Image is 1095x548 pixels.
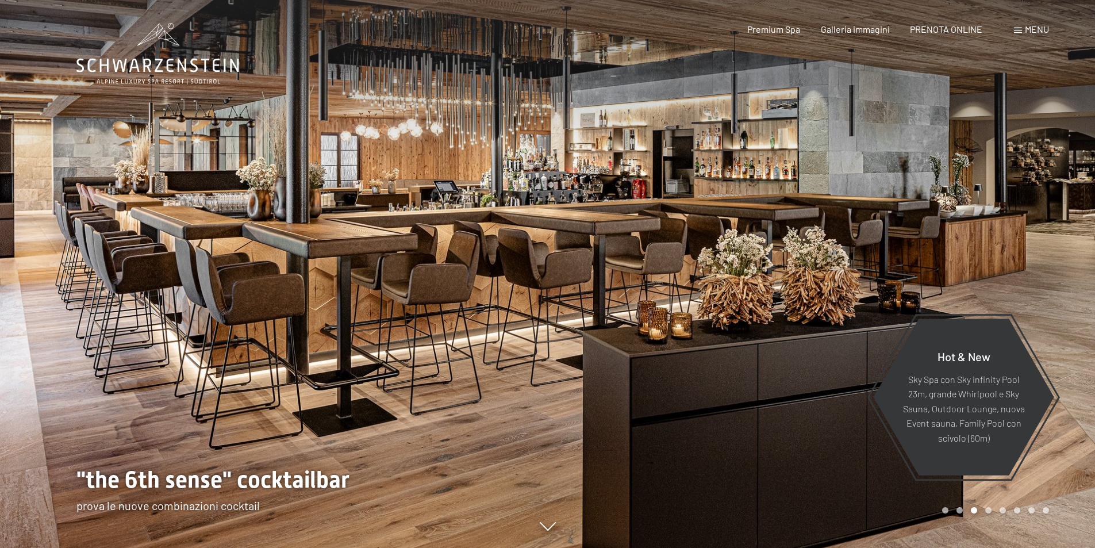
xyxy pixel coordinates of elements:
[910,24,982,35] a: PRENOTA ONLINE
[1014,507,1020,513] div: Carousel Page 6
[1000,507,1006,513] div: Carousel Page 5
[1043,507,1049,513] div: Carousel Page 8
[938,349,990,363] span: Hot & New
[1025,24,1049,35] span: Menu
[901,371,1026,445] p: Sky Spa con Sky infinity Pool 23m, grande Whirlpool e Sky Sauna, Outdoor Lounge, nuova Event saun...
[821,24,890,35] a: Galleria immagini
[1028,507,1035,513] div: Carousel Page 7
[942,507,948,513] div: Carousel Page 1
[747,24,800,35] a: Premium Spa
[873,318,1055,476] a: Hot & New Sky Spa con Sky infinity Pool 23m, grande Whirlpool e Sky Sauna, Outdoor Lounge, nuova ...
[938,507,1049,513] div: Carousel Pagination
[985,507,992,513] div: Carousel Page 4
[971,507,977,513] div: Carousel Page 3 (Current Slide)
[956,507,963,513] div: Carousel Page 2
